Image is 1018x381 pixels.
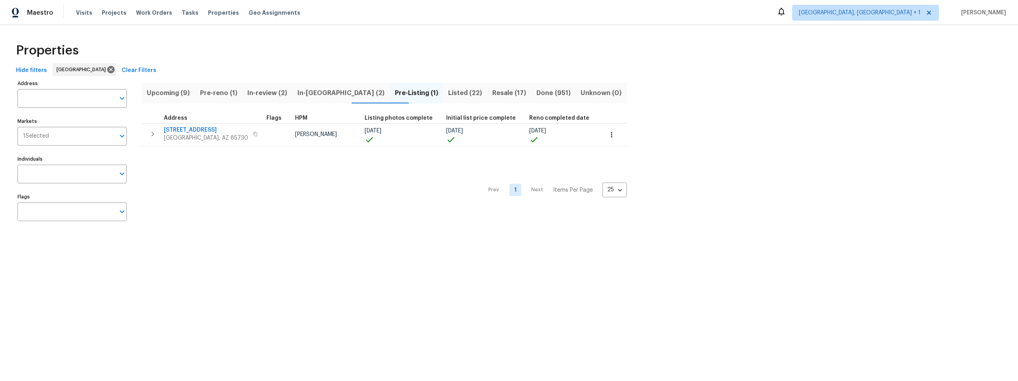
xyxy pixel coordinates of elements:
a: Goto page 1 [509,184,521,196]
span: Projects [102,9,126,17]
span: [DATE] [529,128,546,134]
span: HPM [295,115,307,121]
label: Flags [17,194,127,199]
span: Properties [208,9,239,17]
span: In-[GEOGRAPHIC_DATA] (2) [297,87,385,99]
div: [GEOGRAPHIC_DATA] [52,63,116,76]
span: Pre-reno (1) [200,87,238,99]
span: [DATE] [365,128,381,134]
span: Tasks [182,10,198,16]
span: Hide filters [16,66,47,76]
span: Done (951) [536,87,571,99]
button: Open [117,93,128,104]
button: Hide filters [13,63,50,78]
span: Clear Filters [122,66,156,76]
span: Work Orders [136,9,172,17]
span: Initial list price complete [446,115,516,121]
span: [GEOGRAPHIC_DATA], AZ 85730 [164,134,248,142]
span: [GEOGRAPHIC_DATA], [GEOGRAPHIC_DATA] + 1 [799,9,921,17]
span: 1 Selected [23,133,49,140]
p: Items Per Page [553,186,593,194]
span: [DATE] [446,128,463,134]
span: Visits [76,9,92,17]
span: Geo Assignments [249,9,300,17]
button: Open [117,130,128,142]
span: Resale (17) [492,87,526,99]
span: Unknown (0) [580,87,622,99]
span: Listing photos complete [365,115,433,121]
span: Flags [266,115,282,121]
label: Individuals [17,157,127,161]
span: Pre-Listing (1) [394,87,439,99]
span: Reno completed date [529,115,589,121]
span: Address [164,115,187,121]
button: Clear Filters [119,63,159,78]
label: Markets [17,119,127,124]
span: In-review (2) [247,87,288,99]
button: Open [117,206,128,217]
nav: Pagination Navigation [481,151,627,229]
span: Maestro [27,9,53,17]
div: 25 [602,179,627,200]
span: Upcoming (9) [146,87,190,99]
span: [PERSON_NAME] [958,9,1006,17]
span: Properties [16,47,79,54]
label: Address [17,81,127,86]
span: Listed (22) [448,87,482,99]
span: [STREET_ADDRESS] [164,126,248,134]
span: [GEOGRAPHIC_DATA] [56,66,109,74]
button: Open [117,168,128,179]
span: [PERSON_NAME] [295,132,337,137]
